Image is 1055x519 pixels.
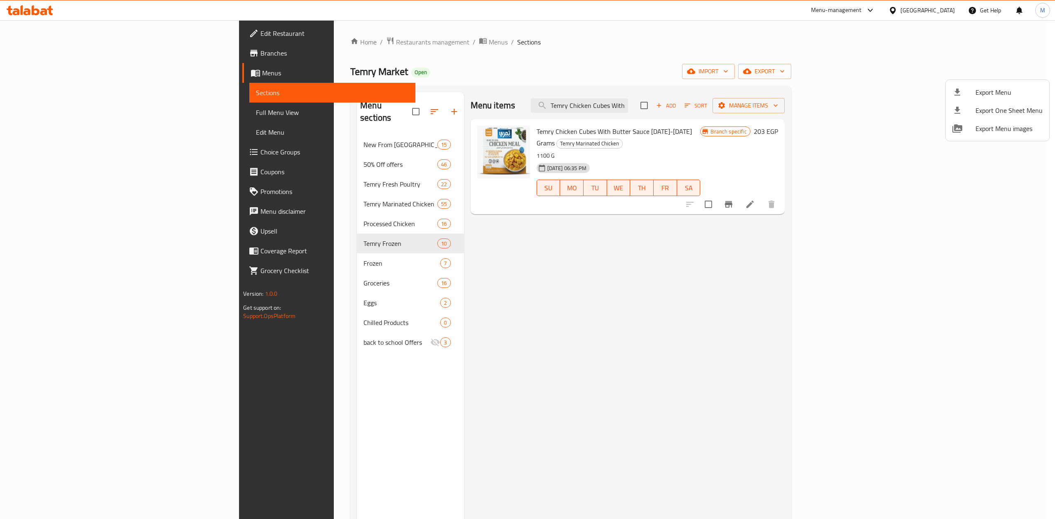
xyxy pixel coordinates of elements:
[975,124,1043,133] span: Export Menu images
[975,87,1043,97] span: Export Menu
[975,105,1043,115] span: Export One Sheet Menu
[946,119,1049,138] li: Export Menu images
[946,101,1049,119] li: Export one sheet menu items
[946,83,1049,101] li: Export menu items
